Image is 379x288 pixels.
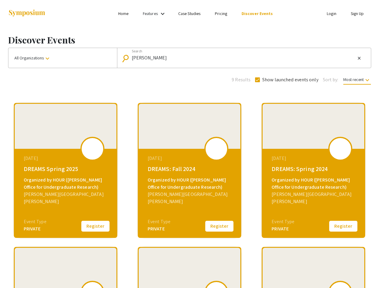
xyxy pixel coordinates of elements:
[148,225,170,232] div: PRIVATE
[178,11,200,16] a: Case Studies
[148,191,233,205] div: [PERSON_NAME][GEOGRAPHIC_DATA][PERSON_NAME]
[148,176,233,191] div: Organized by HOUR ([PERSON_NAME] Office for Undergraduate Research)
[123,53,131,64] mat-icon: Search
[44,55,51,62] mat-icon: keyboard_arrow_down
[272,164,357,173] div: DREAMS: Spring 2024
[8,48,117,68] button: All Organizations
[272,225,294,232] div: PRIVATE
[80,220,110,232] button: Register
[204,220,234,232] button: Register
[357,55,362,61] mat-icon: close
[327,11,336,16] a: Login
[262,76,318,83] span: Show launched events only
[272,191,357,205] div: [PERSON_NAME][GEOGRAPHIC_DATA][PERSON_NAME]
[8,34,371,45] h1: Discover Events
[24,176,109,191] div: Organized by HOUR ([PERSON_NAME] Office for Undergraduate Research)
[24,225,47,232] div: PRIVATE
[215,11,227,16] a: Pricing
[159,10,166,17] mat-icon: Expand Features list
[272,218,294,225] div: Event Type
[232,76,251,83] span: 9 Results
[14,55,51,61] span: All Organizations
[24,155,109,162] div: [DATE]
[24,191,109,205] div: [PERSON_NAME][GEOGRAPHIC_DATA][PERSON_NAME]
[323,76,338,83] span: Sort by:
[24,218,47,225] div: Event Type
[242,11,273,16] a: Discover Events
[148,218,170,225] div: Event Type
[272,155,357,162] div: [DATE]
[143,11,158,16] a: Features
[8,9,46,17] img: Symposium by ForagerOne
[24,164,109,173] div: DREAMS Spring 2025
[328,220,358,232] button: Register
[356,55,363,62] button: Clear
[118,11,128,16] a: Home
[343,77,371,85] span: Most recent
[351,11,364,16] a: Sign Up
[148,164,233,173] div: DREAMS: Fall 2024
[132,55,356,61] input: Looking for something specific?
[272,176,357,191] div: Organized by HOUR ([PERSON_NAME] Office for Undergraduate Research)
[148,155,233,162] div: [DATE]
[364,76,371,84] mat-icon: keyboard_arrow_down
[338,74,376,85] button: Most recent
